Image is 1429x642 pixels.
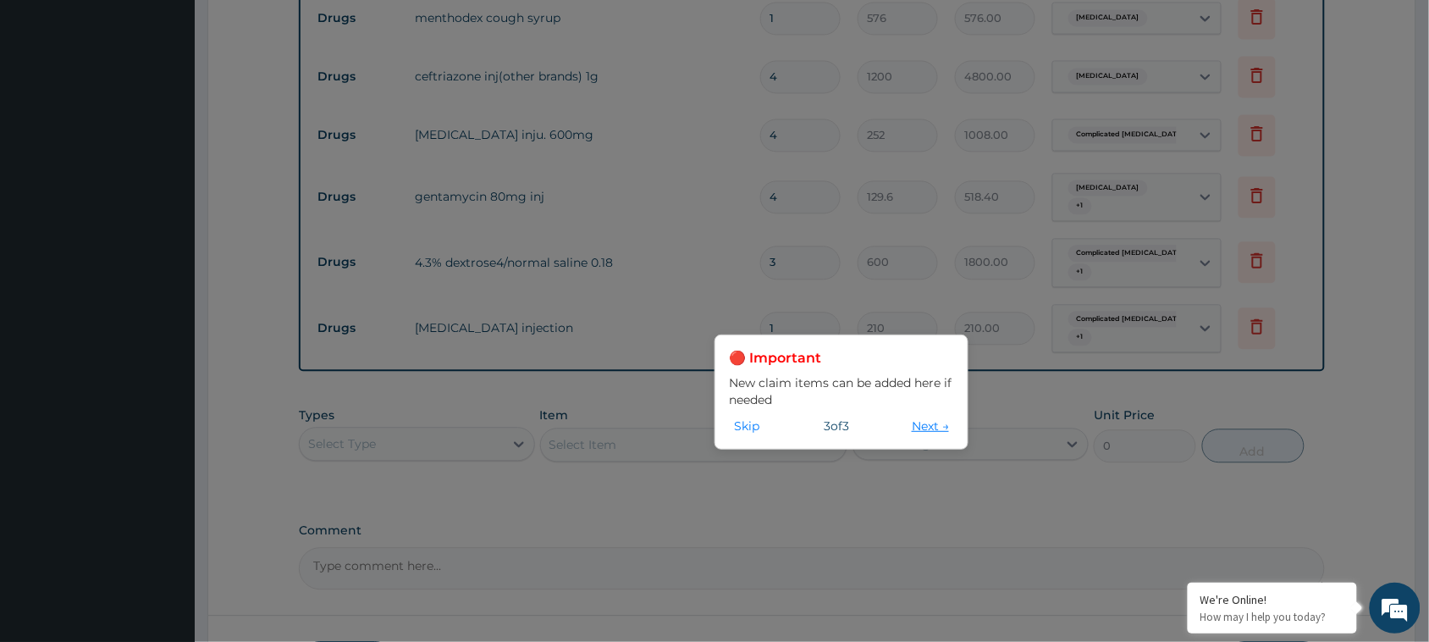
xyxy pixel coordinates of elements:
p: New claim items can be added here if needed [729,374,954,408]
img: d_794563401_company_1708531726252_794563401 [31,85,69,127]
textarea: Type your message and hit 'Enter' [8,462,323,522]
div: We're Online! [1200,592,1344,607]
span: We're online! [98,213,234,385]
span: 3 of 3 [824,418,849,434]
h3: 🔴 Important [729,349,954,368]
div: Chat with us now [88,95,284,117]
button: Next → [907,417,954,435]
p: How may I help you today? [1200,610,1344,624]
div: Minimize live chat window [278,8,318,49]
button: Skip [729,417,764,435]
